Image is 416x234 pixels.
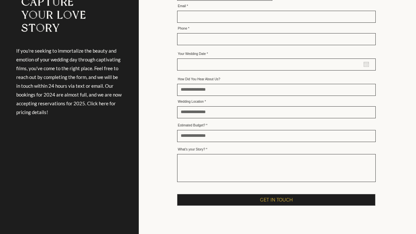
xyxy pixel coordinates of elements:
label: Wedding Location [177,100,376,103]
label: Your Wedding Date [177,52,376,56]
label: Estimated Budget? [177,124,376,127]
label: Email [177,5,376,8]
label: What's your Story? [177,148,376,151]
button: Open calendar [364,62,369,67]
label: Phone [177,27,376,30]
label: How Did You Hear About Us? [177,78,376,81]
span: GET IN TOUCH [260,197,293,203]
span: If you're seeking to immortalize the beauty and emotion of your wedding day through captivating f... [16,48,122,115]
button: GET IN TOUCH [177,194,375,206]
